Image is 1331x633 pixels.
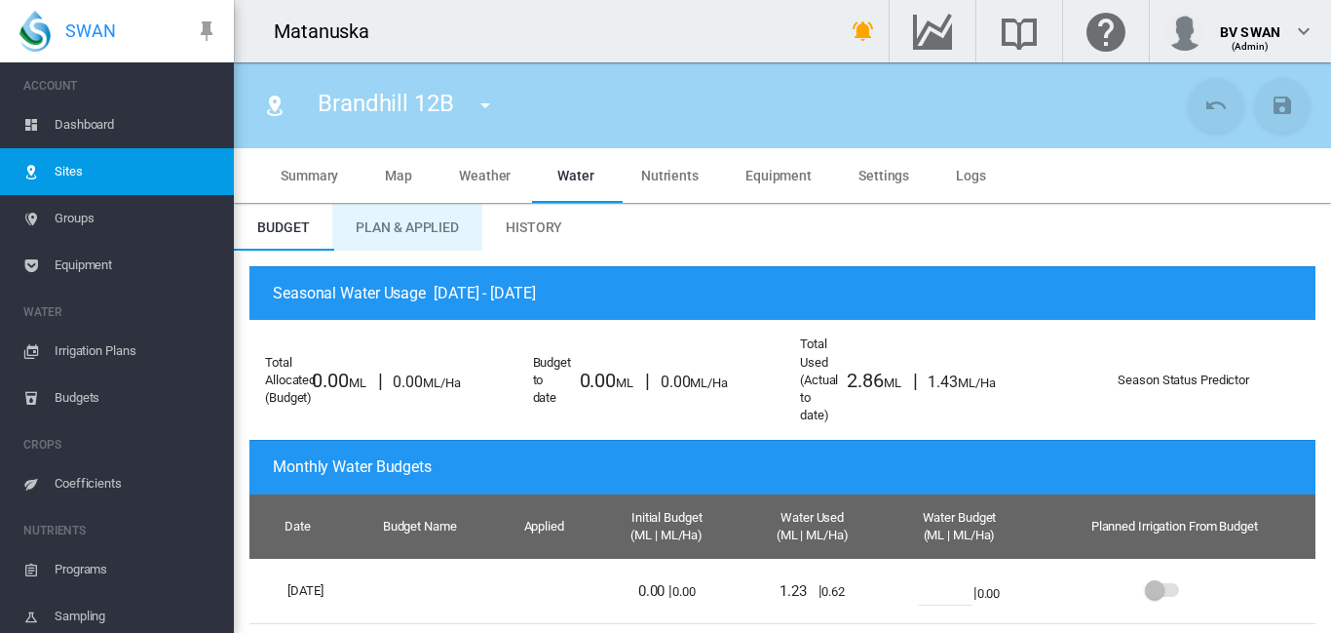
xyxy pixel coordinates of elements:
span: CROPS [23,429,218,460]
span: 0.00 [661,373,691,391]
span: Brandhill 12B [318,90,454,117]
span: 0.00 [973,576,1001,606]
md-icon: icon-pin [195,20,218,43]
span: History [506,219,562,235]
md-icon: icon-map-marker-radius [263,94,286,117]
img: SWAN-Landscape-Logo-Colour-drop.png [19,11,51,52]
span: Monthly Water Budgets [273,456,432,478]
span: | [901,369,926,392]
button: Cancel Changes [1189,78,1243,133]
button: icon-bell-ring [844,12,883,51]
span: 0.00 [393,373,423,391]
td: Water Used (ML | ML/Ha) [740,495,885,559]
button: icon-menu-down [466,86,505,125]
span: Plan & Applied [356,219,459,235]
div: Total Used (Actual to date) [800,336,837,424]
span: Settings [858,168,909,183]
span: Weather [459,168,511,183]
md-icon: icon-content-save [1271,94,1294,117]
span: Groups [55,195,218,242]
span: 1.43 [928,373,958,391]
span: | [366,369,391,392]
md-icon: icon-bell-ring [852,20,875,43]
td: 0.00 [594,559,740,623]
span: SWAN [65,19,116,43]
span: Coefficients [55,460,218,507]
td: Budget Name [345,495,493,559]
div: BV SWAN [1220,15,1280,34]
md-icon: Go to the Data Hub [909,20,956,43]
span: NUTRIENTS [23,515,218,546]
span: 2.86 [837,369,884,392]
span: Equipment [745,168,812,183]
div: ML ML/Ha [302,367,497,394]
span: Dashboard [55,101,218,148]
span: 0.00 | [638,582,672,600]
md-icon: Search the knowledge base [996,20,1043,43]
td: Applied [494,495,594,559]
div: ML ML/Ha [837,367,1032,394]
td: Initial Budget (ML | ML/Ha) [594,495,740,559]
span: WATER [23,297,218,328]
span: Seasonal Water Usage [273,283,426,304]
span: ACCOUNT [23,70,218,101]
span: Water [557,168,594,183]
span: Budgets [55,375,218,421]
span: Budget [257,219,309,235]
td: 0.62 [740,559,885,623]
span: Nutrients [641,168,699,183]
div: ML ML/Ha [570,367,765,394]
span: Irrigation Plans [55,328,218,375]
button: Click to go to list of Sites [255,86,294,125]
button: Save Changes [1255,78,1310,133]
div: Budget to date [533,354,570,408]
span: Equipment [55,242,218,289]
span: Sites [55,148,218,195]
span: Logs [956,168,986,183]
span: Summary [281,168,338,183]
div: Matanuska [274,18,387,45]
md-icon: icon-menu-down [474,94,497,117]
div: Season Status Predictor [1068,336,1301,424]
span: Map [385,168,412,183]
span: 0.00 [570,369,617,392]
md-icon: icon-chevron-down [1292,20,1315,43]
md-icon: Click here for help [1083,20,1129,43]
span: Programs [55,546,218,593]
img: profile.jpg [1165,12,1204,51]
td: Water Budget (ML | ML/Ha) [885,495,1033,559]
span: | [973,584,977,602]
span: [DATE] - [DATE] [434,283,536,304]
td: Date [249,495,345,559]
span: | [633,369,658,392]
div: Total Allocated (Budget) [265,354,302,408]
span: 1.23 | [780,582,821,600]
md-icon: icon-undo [1204,94,1228,117]
span: 0.00 [302,369,349,392]
span: (Admin) [1232,41,1270,52]
td: [DATE] [249,559,345,623]
td: Planned Irrigation From Budget [1034,495,1315,559]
